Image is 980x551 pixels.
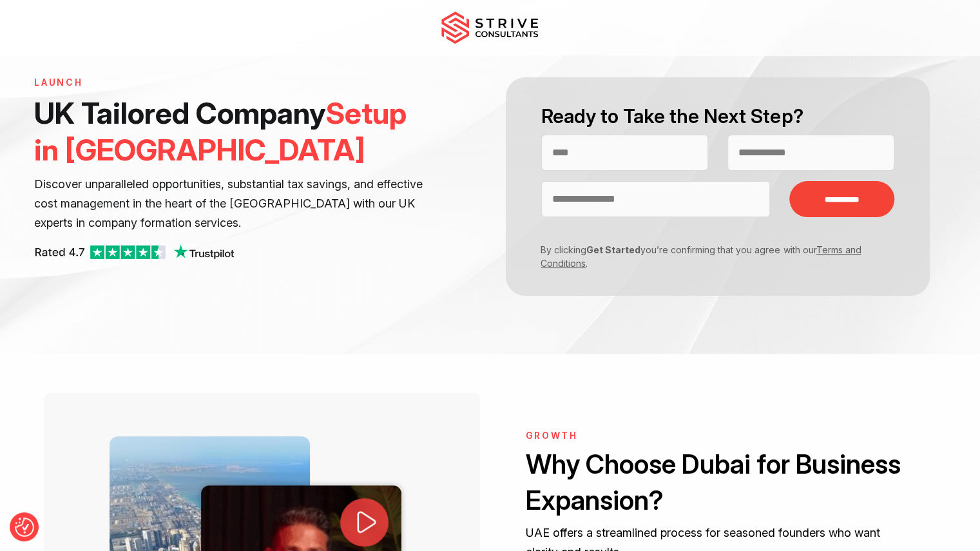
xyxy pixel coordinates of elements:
[525,447,910,519] h2: Why Choose Dubai for Business Expansion?
[34,175,426,233] p: Discover unparalleled opportunities, substantial tax savings, and effective cost management in th...
[525,430,910,441] h6: GROWTH
[15,517,34,537] button: Consent Preferences
[34,77,426,88] h6: LAUNCH
[586,244,640,255] strong: Get Started
[34,95,407,168] span: Setup in [GEOGRAPHIC_DATA]
[541,244,861,269] a: Terms and Conditions
[541,103,894,130] h2: Ready to Take the Next Step?
[15,517,34,537] img: Revisit consent button
[34,95,426,168] h1: UK Tailored Company
[490,77,945,296] form: Contact form
[441,12,538,44] img: main-logo.svg
[532,243,885,270] p: By clicking you’re confirming that you agree with our .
